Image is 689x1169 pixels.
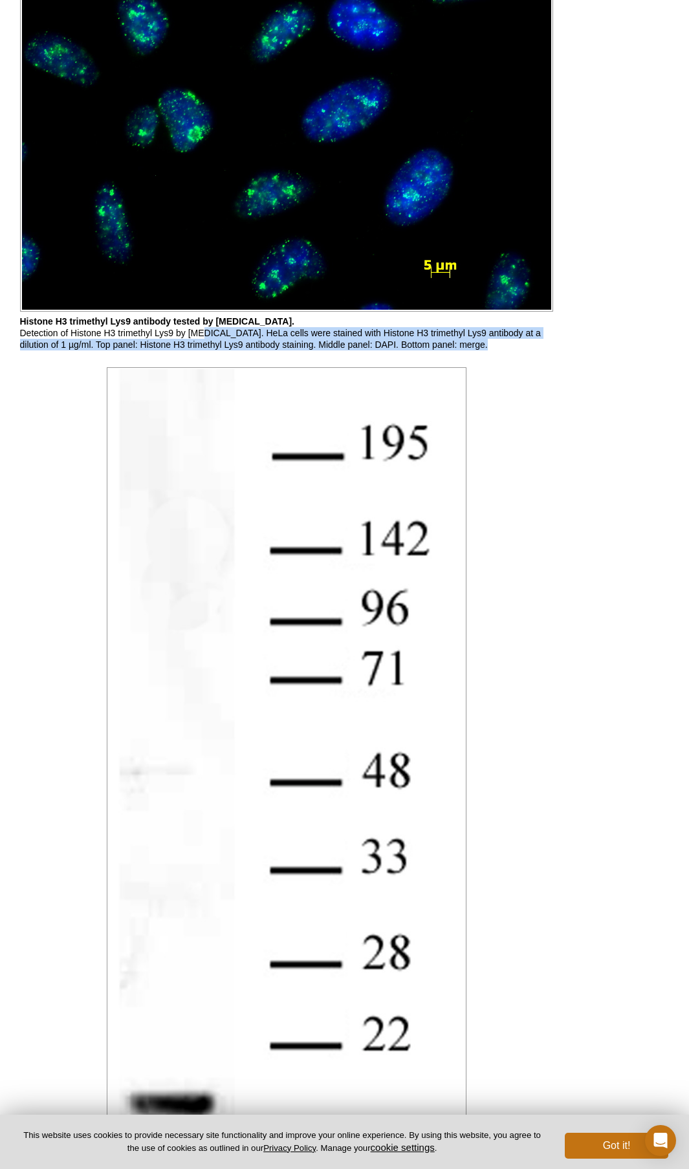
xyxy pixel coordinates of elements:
[645,1125,676,1156] div: Open Intercom Messenger
[20,316,294,327] b: Histone H3 trimethyl Lys9 antibody tested by [MEDICAL_DATA].
[565,1133,668,1159] button: Got it!
[21,1130,543,1154] p: This website uses cookies to provide necessary site functionality and improve your online experie...
[371,1142,435,1153] button: cookie settings
[20,316,553,350] p: Detection of Histone H3 trimethyl Lys9 by [MEDICAL_DATA]. HeLa cells were stained with Histone H3...
[263,1143,316,1153] a: Privacy Policy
